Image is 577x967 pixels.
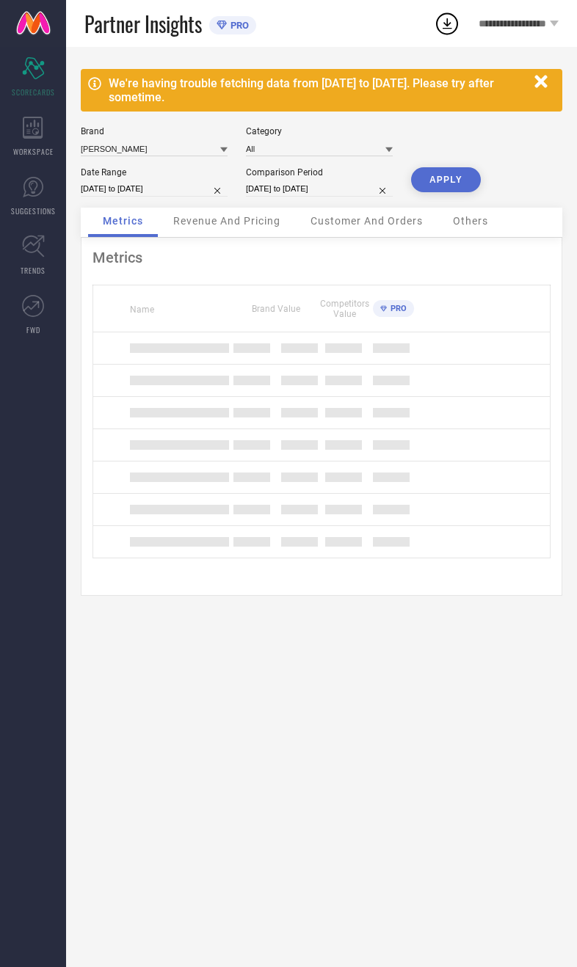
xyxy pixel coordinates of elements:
span: PRO [227,20,249,31]
div: Metrics [92,249,551,266]
div: Category [246,126,393,136]
span: FWD [26,324,40,335]
span: Revenue And Pricing [173,215,280,227]
span: SCORECARDS [12,87,55,98]
div: Comparison Period [246,167,393,178]
div: Date Range [81,167,228,178]
span: Name [130,304,154,315]
span: Competitors Value [320,299,369,319]
button: APPLY [411,167,481,192]
span: Brand Value [252,304,300,314]
input: Select date range [81,181,228,197]
div: Open download list [434,10,460,37]
span: WORKSPACE [13,146,54,157]
span: TRENDS [21,265,46,276]
div: Brand [81,126,228,136]
span: Others [453,215,488,227]
span: Customer And Orders [311,215,423,227]
span: Partner Insights [84,9,202,39]
span: Metrics [103,215,143,227]
div: We're having trouble fetching data from [DATE] to [DATE]. Please try after sometime. [109,76,527,104]
input: Select comparison period [246,181,393,197]
span: PRO [387,304,407,313]
span: SUGGESTIONS [11,205,56,216]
